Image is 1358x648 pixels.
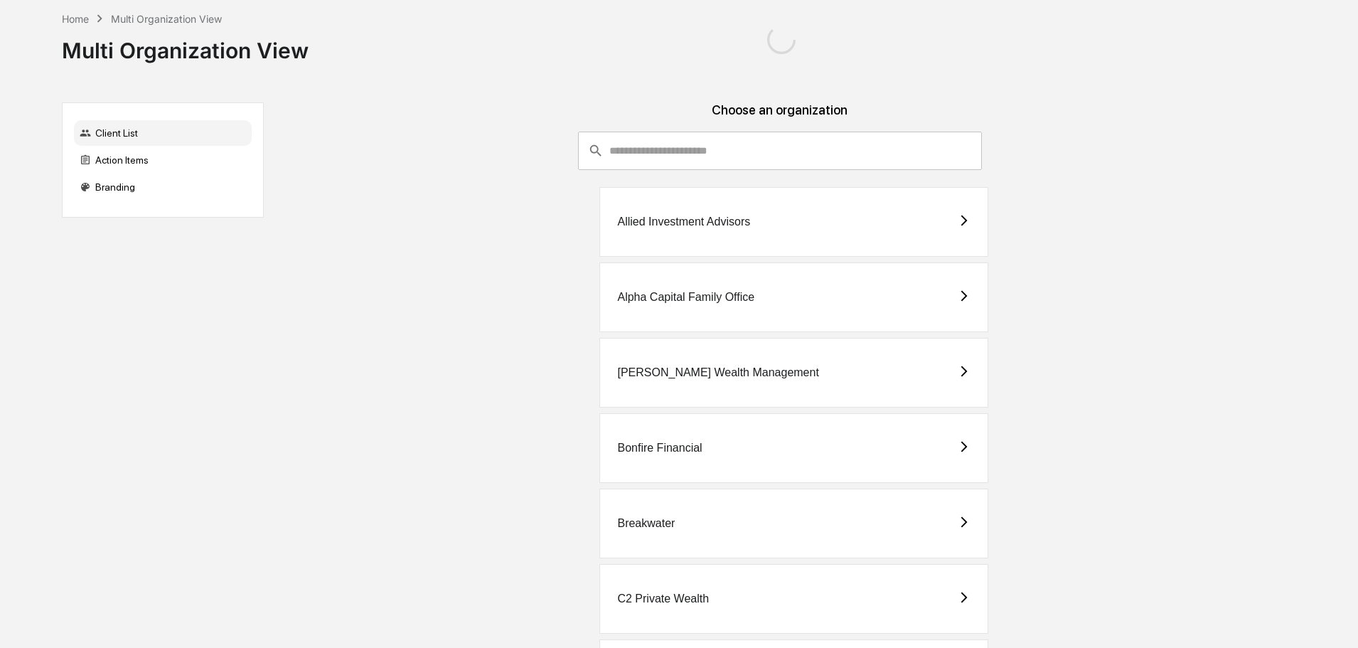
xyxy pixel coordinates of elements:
[617,442,702,455] div: Bonfire Financial
[617,366,818,379] div: [PERSON_NAME] Wealth Management
[74,174,252,200] div: Branding
[275,102,1284,132] div: Choose an organization
[74,120,252,146] div: Client List
[62,26,309,63] div: Multi Organization View
[62,13,89,25] div: Home
[617,593,709,605] div: C2 Private Wealth
[111,13,222,25] div: Multi Organization View
[578,132,982,170] div: consultant-dashboard__filter-organizations-search-bar
[617,216,750,228] div: Allied Investment Advisors
[617,517,675,530] div: Breakwater
[617,291,754,304] div: Alpha Capital Family Office
[74,147,252,173] div: Action Items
